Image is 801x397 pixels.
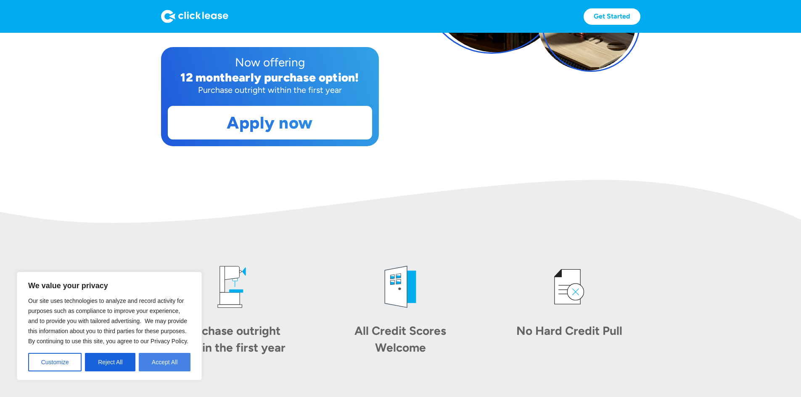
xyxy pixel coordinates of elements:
[28,281,190,291] p: We value your privacy
[341,322,459,356] div: All Credit Scores Welcome
[173,322,291,356] div: Purchase outright within the first year
[375,262,426,312] img: welcome icon
[206,262,257,312] img: drill press icon
[85,353,135,371] button: Reject All
[161,10,228,23] img: Logo
[232,70,359,84] div: early purchase option!
[180,70,232,84] div: 12 month
[168,106,372,139] a: Apply now
[544,262,595,312] img: credit icon
[28,297,188,344] span: Our site uses technologies to analyze and record activity for purposes such as compliance to impr...
[168,54,372,71] div: Now offering
[510,322,628,339] div: No Hard Credit Pull
[584,8,640,25] a: Get Started
[17,272,202,380] div: We value your privacy
[139,353,190,371] button: Accept All
[168,84,372,96] div: Purchase outright within the first year
[28,353,82,371] button: Customize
